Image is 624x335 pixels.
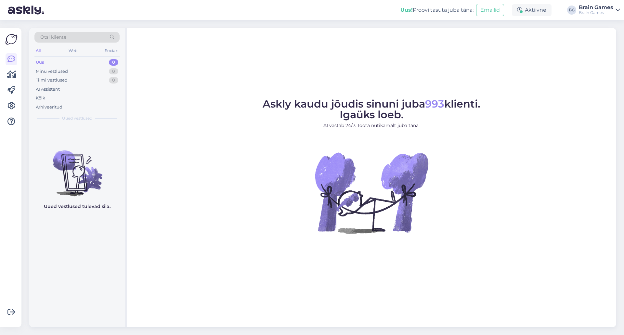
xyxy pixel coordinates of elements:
div: Arhiveeritud [36,104,62,110]
div: AI Assistent [36,86,60,93]
p: Uued vestlused tulevad siia. [44,203,110,210]
a: Brain GamesBrain Games [579,5,620,15]
div: BG [567,6,576,15]
span: Askly kaudu jõudis sinuni juba klienti. Igaüks loeb. [263,97,480,121]
div: Tiimi vestlused [36,77,68,84]
span: Uued vestlused [62,115,92,121]
div: 0 [109,68,118,75]
div: Socials [104,46,120,55]
div: Brain Games [579,10,613,15]
img: Askly Logo [5,33,18,45]
img: No Chat active [313,134,430,251]
div: Minu vestlused [36,68,68,75]
span: Otsi kliente [40,34,66,41]
div: Web [67,46,79,55]
div: 0 [109,59,118,66]
p: AI vastab 24/7. Tööta nutikamalt juba täna. [263,122,480,129]
span: 993 [425,97,444,110]
div: Aktiivne [512,4,552,16]
b: Uus! [400,7,413,13]
img: No chats [29,139,125,197]
div: Brain Games [579,5,613,10]
div: Proovi tasuta juba täna: [400,6,474,14]
div: All [34,46,42,55]
button: Emailid [476,4,504,16]
div: Uus [36,59,44,66]
div: 0 [109,77,118,84]
div: Kõik [36,95,45,101]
